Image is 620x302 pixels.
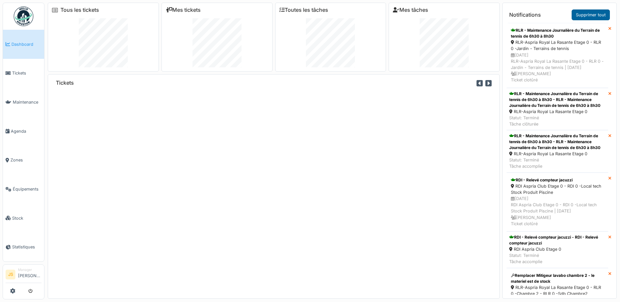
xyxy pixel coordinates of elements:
[3,59,44,88] a: Tickets
[166,7,201,13] a: Mes tickets
[509,234,606,246] div: RDI - Relevé compteur jacuzzi - RDI - Relevé compteur jacuzzi
[507,23,608,88] a: RLR - Maintenance Journalière du Terrain de tennis de 6h30 à 8h30 RLR-Aspria Royal La Rasante Eta...
[6,270,15,279] li: JS
[509,109,606,115] div: RLR-Aspria Royal La Rasante Etage 0
[14,7,33,26] img: Badge_color-CXgf-gQk.svg
[3,233,44,262] a: Statistiques
[11,41,42,47] span: Dashboard
[3,30,44,59] a: Dashboard
[509,151,606,157] div: RLR-Aspria Royal La Rasante Etage 0
[511,195,604,227] div: [DATE] RDI Aspria Club Etage 0 - RDI 0 -Local tech Stock Produit Piscine | [DATE] [PERSON_NAME] T...
[3,175,44,204] a: Équipements
[511,177,604,183] div: RDI - Relevé compteur jacuzzi
[13,99,42,105] span: Maintenance
[509,115,606,127] div: Statut: Terminé Tâche clôturée
[509,157,606,169] div: Statut: Terminé Tâche accomplie
[511,39,604,52] div: RLR-Aspria Royal La Rasante Etage 0 - RLR 0 -Jardin - Terrains de tennis
[279,7,328,13] a: Toutes les tâches
[56,80,74,86] h6: Tickets
[3,204,44,233] a: Stock
[12,70,42,76] span: Tickets
[11,128,42,134] span: Agenda
[6,267,42,283] a: JS Manager[PERSON_NAME]
[12,215,42,221] span: Stock
[509,246,606,252] div: RDI Aspria Club Etage 0
[3,88,44,117] a: Maintenance
[511,284,604,297] div: RLR-Aspria Royal La Rasante Etage 0 - RLR 0 -Chambre 2 - RLR 0 -Sdb Chambre2
[13,186,42,192] span: Équipements
[10,157,42,163] span: Zones
[507,130,608,173] a: RLR - Maintenance Journalière du Terrain de tennis de 6h30 à 8h30 - RLR - Maintenance Journalière...
[572,9,610,20] a: Supprimer tout
[12,244,42,250] span: Statistiques
[3,117,44,146] a: Agenda
[393,7,428,13] a: Mes tâches
[60,7,99,13] a: Tous les tickets
[3,146,44,175] a: Zones
[509,133,606,151] div: RLR - Maintenance Journalière du Terrain de tennis de 6h30 à 8h30 - RLR - Maintenance Journalière...
[507,88,608,130] a: RLR - Maintenance Journalière du Terrain de tennis de 6h30 à 8h30 - RLR - Maintenance Journalière...
[509,12,541,18] h6: Notifications
[511,273,604,284] div: Remplacer Mitigeur lavabo chambre 2 - le materiel est de stock
[511,27,604,39] div: RLR - Maintenance Journalière du Terrain de tennis de 6h30 à 8h30
[509,91,606,109] div: RLR - Maintenance Journalière du Terrain de tennis de 6h30 à 8h30 - RLR - Maintenance Journalière...
[18,267,42,272] div: Manager
[507,231,608,268] a: RDI - Relevé compteur jacuzzi - RDI - Relevé compteur jacuzzi RDI Aspria Club Etage 0 Statut: Ter...
[509,252,606,265] div: Statut: Terminé Tâche accomplie
[511,52,604,83] div: [DATE] RLR-Aspria Royal La Rasante Etage 0 - RLR 0 -Jardin - Terrains de tennis | [DATE] [PERSON_...
[507,173,608,231] a: RDI - Relevé compteur jacuzzi RDI Aspria Club Etage 0 - RDI 0 -Local tech Stock Produit Piscine [...
[511,183,604,195] div: RDI Aspria Club Etage 0 - RDI 0 -Local tech Stock Produit Piscine
[18,267,42,281] li: [PERSON_NAME]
